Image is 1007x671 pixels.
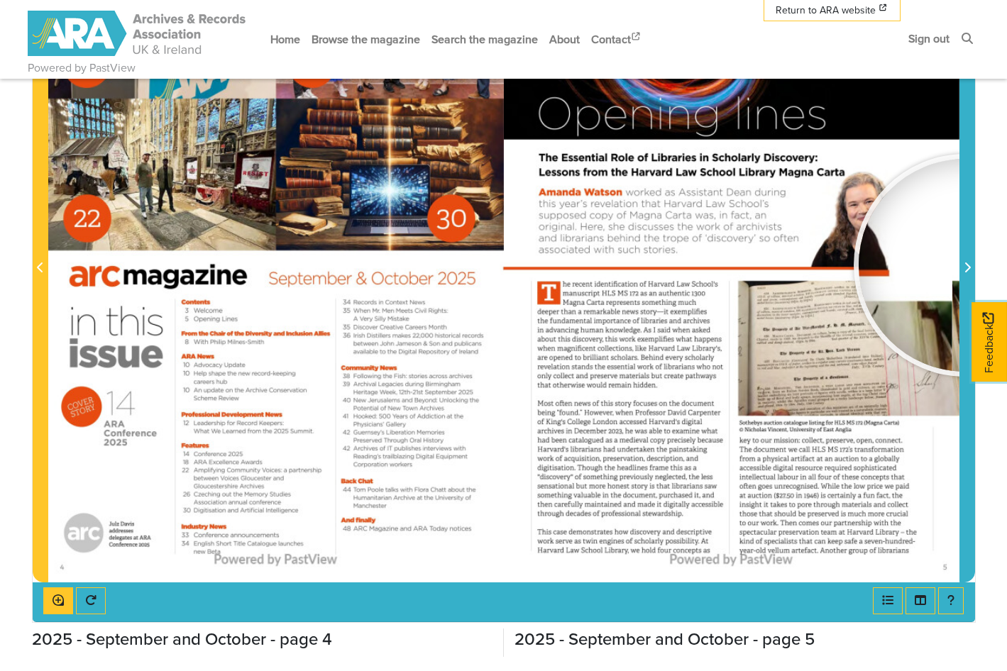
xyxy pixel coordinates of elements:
a: Search the magazine [426,21,544,58]
button: Open metadata window [873,587,903,614]
a: Home [265,21,306,58]
a: Browse the magazine [306,21,426,58]
h2: 2025 - September and October - page 5 [514,628,976,649]
a: Powered by PastView [28,60,136,77]
h2: 2025 - September and October - page 4 [32,628,493,649]
a: Contact [585,21,648,58]
button: Thumbnails [906,587,935,614]
span: Feedback [980,312,997,372]
a: Would you like to provide feedback? [972,302,1007,382]
button: Rotate the book [76,587,106,614]
a: ARA - ARC Magazine | Powered by PastView logo [28,3,248,65]
span: Return to ARA website [776,3,876,18]
button: Enable or disable loupe tool (Alt+L) [43,587,73,614]
a: Sign out [903,20,955,57]
button: Help [938,587,964,614]
a: About [544,21,585,58]
img: ARA - ARC Magazine | Powered by PastView [28,11,248,56]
